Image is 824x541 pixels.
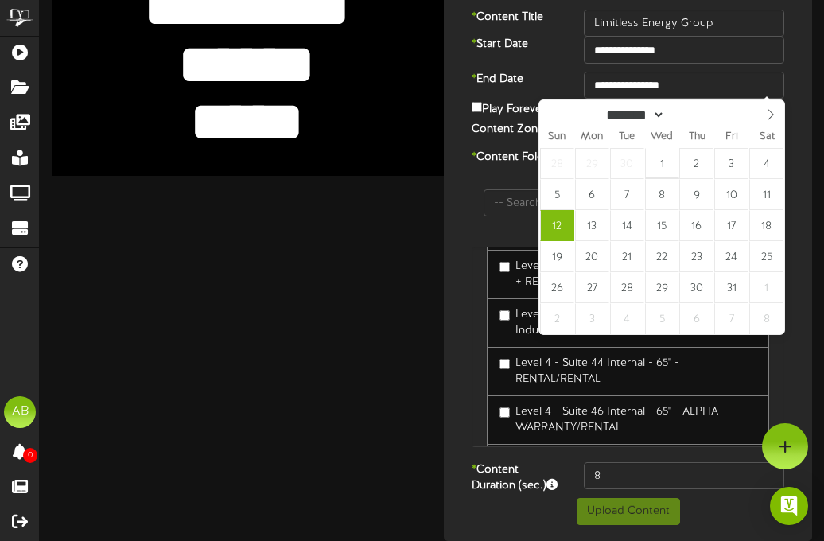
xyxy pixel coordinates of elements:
[714,148,748,179] span: October 3, 2025
[575,272,609,303] span: October 27, 2025
[644,132,679,142] span: Wed
[645,241,679,272] span: October 22, 2025
[610,303,644,334] span: November 4, 2025
[645,210,679,241] span: October 15, 2025
[679,148,713,179] span: October 2, 2025
[714,241,748,272] span: October 24, 2025
[575,210,609,241] span: October 13, 2025
[484,189,772,216] input: -- Search --
[577,498,680,525] button: Upload Content
[645,303,679,334] span: November 5, 2025
[499,307,756,339] label: Level 4 - Suite 35 Internal - 65" - SME Industries
[714,132,749,142] span: Fri
[499,259,756,290] label: Level 4 - Suite 34 Internal - 65" - ABC4/RENTAL + RENTAL
[584,462,784,489] input: 15
[540,148,574,179] span: September 28, 2025
[610,148,644,179] span: September 30, 2025
[609,132,644,142] span: Tue
[610,241,644,272] span: October 21, 2025
[749,303,783,334] span: November 8, 2025
[749,148,783,179] span: October 4, 2025
[540,210,574,241] span: October 12, 2025
[679,241,713,272] span: October 23, 2025
[499,356,756,387] label: Level 4 - Suite 44 Internal - 65" - RENTAL/RENTAL
[575,241,609,272] span: October 20, 2025
[610,272,644,303] span: October 28, 2025
[679,272,713,303] span: October 30, 2025
[645,179,679,210] span: October 8, 2025
[23,448,37,463] span: 0
[575,148,609,179] span: September 29, 2025
[499,359,510,369] input: Level 4 - Suite 44 Internal - 65" - RENTAL/RENTAL
[714,272,748,303] span: October 31, 2025
[499,407,510,418] input: Level 4 - Suite 46 Internal - 65" - ALPHA WARRANTY/RENTAL
[499,404,756,436] label: Level 4 - Suite 46 Internal - 65" - ALPHA WARRANTY/RENTAL
[714,210,748,241] span: October 17, 2025
[499,310,510,321] input: Level 4 - Suite 35 Internal - 65" - SME Industries
[472,169,784,189] div: 0 Folders selected
[575,179,609,210] span: October 6, 2025
[645,272,679,303] span: October 29, 2025
[665,107,722,123] input: Year
[499,262,510,272] input: Level 4 - Suite 34 Internal - 65" - ABC4/RENTAL + RENTAL
[460,10,572,25] label: Content Title
[540,179,574,210] span: October 5, 2025
[540,303,574,334] span: November 2, 2025
[679,303,713,334] span: November 6, 2025
[749,272,783,303] span: November 1, 2025
[610,210,644,241] span: October 14, 2025
[540,272,574,303] span: October 26, 2025
[539,132,574,142] span: Sun
[749,179,783,210] span: October 11, 2025
[460,122,600,138] label: Content Zone:
[472,99,546,118] label: Play Forever
[540,241,574,272] span: October 19, 2025
[460,462,572,494] label: Content Duration (sec.)
[679,132,714,142] span: Thu
[645,148,679,179] span: October 1, 2025
[749,241,783,272] span: October 25, 2025
[749,132,784,142] span: Sat
[749,210,783,241] span: October 18, 2025
[770,487,808,525] div: Open Intercom Messenger
[460,37,572,53] label: Start Date
[610,179,644,210] span: October 7, 2025
[460,72,572,88] label: End Date
[4,396,36,428] div: AB
[575,303,609,334] span: November 3, 2025
[714,303,748,334] span: November 7, 2025
[472,102,482,112] input: Play Forever
[584,10,784,37] input: Title of this Content
[574,132,609,142] span: Mon
[714,179,748,210] span: October 10, 2025
[460,150,572,165] label: Content Folders
[679,179,713,210] span: October 9, 2025
[679,210,713,241] span: October 16, 2025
